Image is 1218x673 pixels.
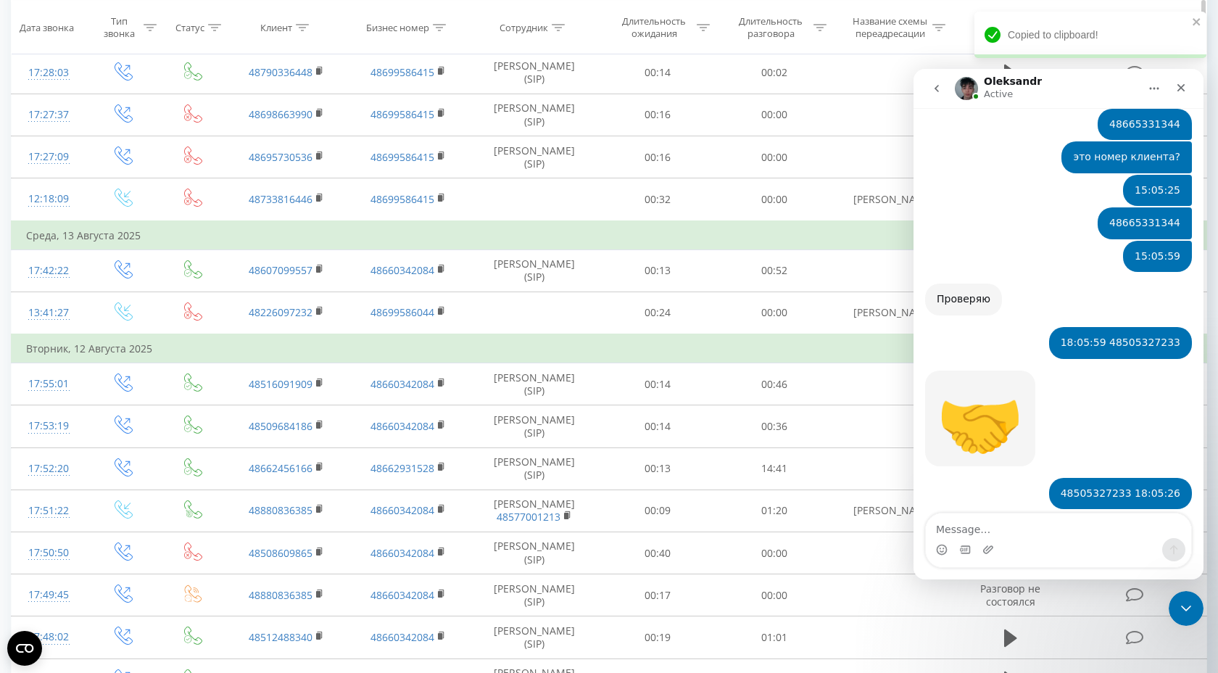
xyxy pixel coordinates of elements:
td: 00:09 [600,490,716,532]
a: 48733816446 [249,192,312,206]
div: Аудиозапись разговора [968,15,1062,40]
td: Вторник, 12 Августа 2025 [12,334,1207,363]
td: [PERSON_NAME] (SIP) [469,616,600,658]
a: 48509684186 [249,419,312,433]
a: 48880836385 [249,503,312,517]
a: 48660342084 [370,377,434,391]
a: 48577001213 [497,510,560,524]
td: 01:20 [716,490,833,532]
a: 48660342084 [370,419,434,433]
td: [PERSON_NAME] (SIP) [469,532,600,574]
a: 48698663990 [249,107,312,121]
div: Бизнес номер [366,21,429,33]
td: 00:17 [600,574,716,616]
td: 00:19 [600,616,716,658]
div: 17:51:22 [26,497,72,525]
div: Тип звонка [99,15,140,40]
div: Copied to clipboard! [974,12,1206,58]
div: Сотрудник [500,21,548,33]
td: 00:40 [600,532,716,574]
a: 48607099557 [249,263,312,277]
td: 00:00 [716,178,833,221]
a: 48662456166 [249,461,312,475]
td: [PERSON_NAME] (SIP) [469,249,600,292]
td: [PERSON_NAME] (SIP) [469,447,600,490]
td: [PERSON_NAME] [833,178,954,221]
td: 00:13 [600,447,716,490]
div: 17:53:19 [26,412,72,440]
div: Длительность ожидания [616,15,693,40]
div: Название схемы переадресации [851,15,929,40]
div: 17:27:37 [26,101,72,129]
a: 48790336448 [249,65,312,79]
div: Клиент [260,21,292,33]
td: 00:16 [600,94,716,136]
a: 48695730536 [249,150,312,164]
a: 48226097232 [249,305,312,319]
a: 48660342084 [370,588,434,602]
td: 00:24 [600,292,716,334]
div: 17:42:22 [26,257,72,285]
td: 00:00 [716,532,833,574]
td: [PERSON_NAME] (SIP) [469,405,600,447]
td: 00:14 [600,405,716,447]
button: Open CMP widget [7,631,42,666]
div: 13:41:27 [26,299,72,327]
a: 48660342084 [370,503,434,517]
td: [PERSON_NAME] [833,292,954,334]
td: 00:00 [716,292,833,334]
td: 00:00 [716,94,833,136]
td: 00:52 [716,249,833,292]
td: 00:36 [716,405,833,447]
div: 12:18:09 [26,185,72,213]
td: 00:14 [600,51,716,94]
a: 48660342084 [370,546,434,560]
a: 48508609865 [249,546,312,560]
div: 17:27:09 [26,143,72,171]
button: close [1192,16,1202,30]
div: 17:52:20 [26,455,72,483]
div: Дата звонка [20,21,74,33]
td: [PERSON_NAME] (SIP) [469,51,600,94]
a: 48516091909 [249,377,312,391]
td: 00:02 [716,51,833,94]
div: 17:48:02 [26,623,72,651]
div: Статус [175,21,204,33]
td: [PERSON_NAME] (SIP) [469,94,600,136]
iframe: Intercom live chat [913,69,1203,579]
td: 00:14 [600,363,716,405]
a: 48660342084 [370,263,434,277]
td: 14:41 [716,447,833,490]
td: 00:46 [716,363,833,405]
